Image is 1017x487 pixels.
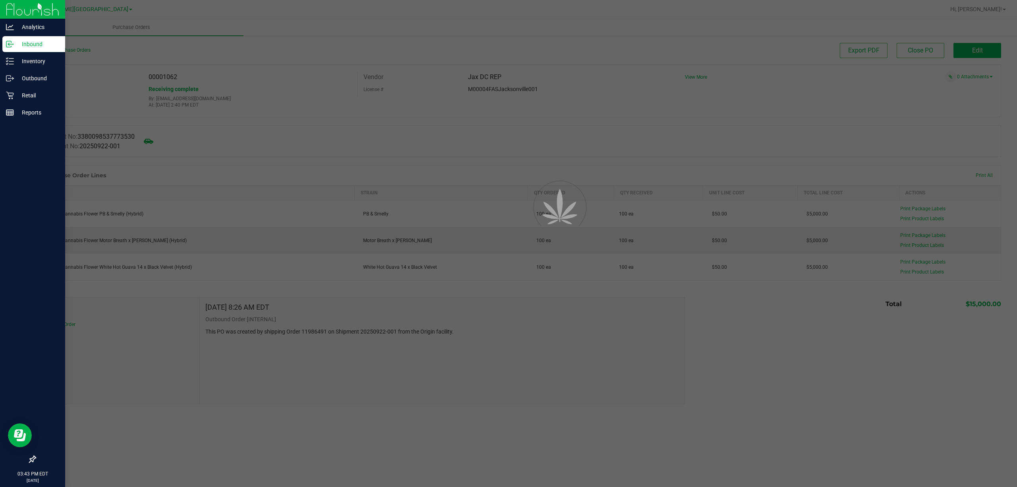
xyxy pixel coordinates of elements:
[14,22,62,32] p: Analytics
[14,91,62,100] p: Retail
[6,23,14,31] inline-svg: Analytics
[14,56,62,66] p: Inventory
[4,470,62,477] p: 03:43 PM EDT
[8,423,32,447] iframe: Resource center
[6,57,14,65] inline-svg: Inventory
[6,109,14,116] inline-svg: Reports
[14,39,62,49] p: Inbound
[14,74,62,83] p: Outbound
[14,108,62,117] p: Reports
[6,74,14,82] inline-svg: Outbound
[6,40,14,48] inline-svg: Inbound
[6,91,14,99] inline-svg: Retail
[4,477,62,483] p: [DATE]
